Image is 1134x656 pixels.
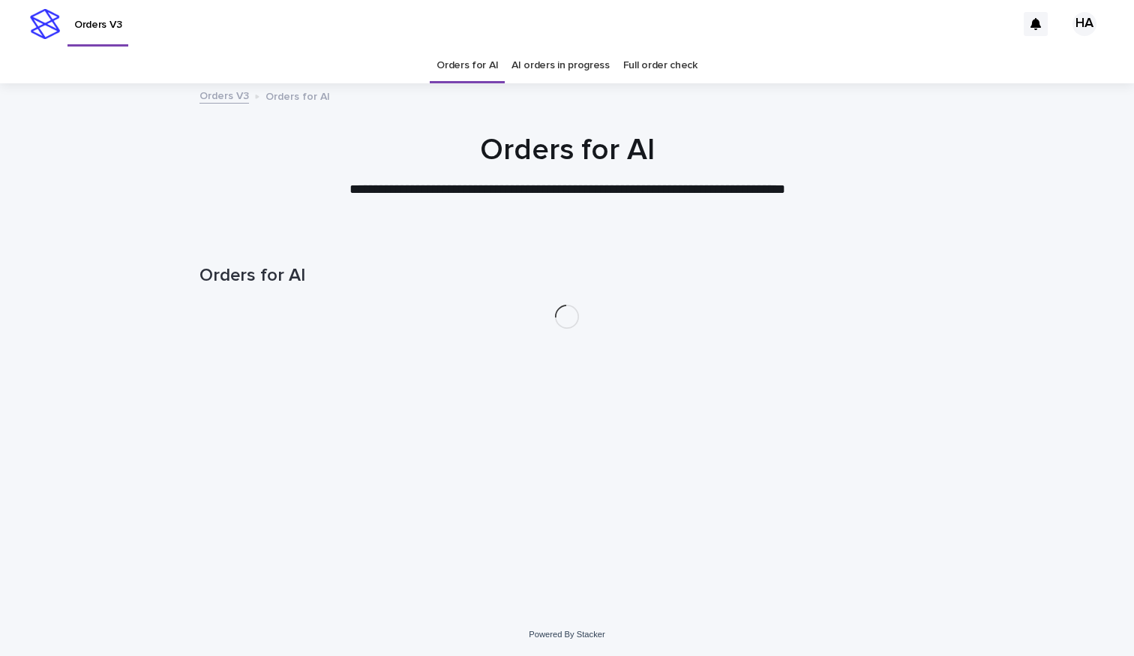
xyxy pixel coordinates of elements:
h1: Orders for AI [199,265,934,287]
a: Orders for AI [436,48,498,83]
a: Full order check [623,48,697,83]
h1: Orders for AI [199,132,934,168]
p: Orders for AI [265,87,330,104]
img: stacker-logo-s-only.png [30,9,60,39]
div: HA [1072,12,1096,36]
a: Powered By Stacker [529,630,604,639]
a: Orders V3 [199,86,249,104]
a: AI orders in progress [511,48,610,83]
